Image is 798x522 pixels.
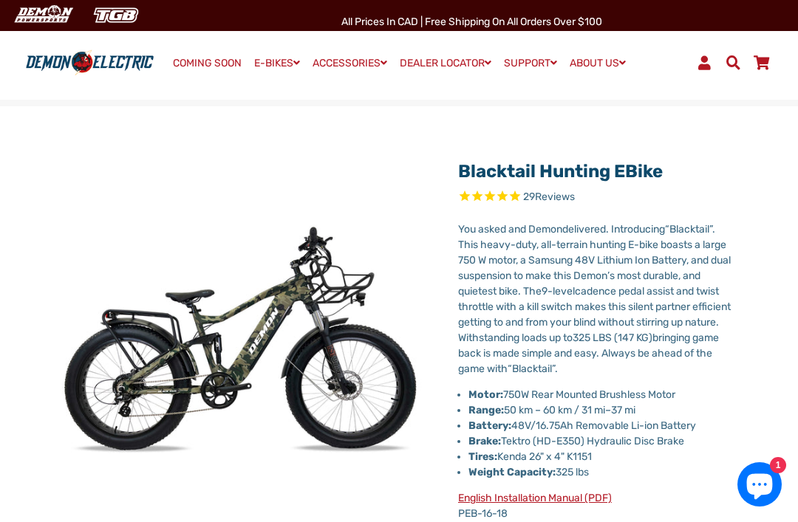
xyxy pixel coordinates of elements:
[508,363,512,375] span: “
[307,52,392,74] a: ACCESSORIES
[468,433,731,449] li: Tektro (HD-E350) Hydraulic Disc Brake
[168,53,247,74] a: COMING SOON
[458,492,612,504] a: English Installation Manual (PDF)
[458,161,663,182] a: Blacktail Hunting eBike
[468,387,731,402] li: 750W Rear Mounted Brushless Motor
[733,462,786,510] inbox-online-store-chat: Shopify online store chat
[562,223,665,236] span: delivered. Introducing
[605,404,611,416] span: –
[573,332,652,344] span: 325 LBS (147 KG)
[249,52,305,74] a: E-BIKES
[523,190,575,203] span: 29 reviews
[468,419,511,432] strong: Battery:
[542,285,575,298] span: 9-level
[535,190,575,203] span: Reviews
[468,388,503,401] strong: Motor:
[86,3,146,27] img: TGB Canada
[395,52,497,74] a: DEALER LOCATOR
[458,492,612,520] span: PEB-16-18
[709,223,712,236] span: ”
[468,404,504,416] strong: Range:
[458,285,731,375] span: cadence pedal assist and twist throttle with a kill switch makes this silent partner efficient ge...
[499,52,562,74] a: SUPPORT
[341,16,602,28] span: All Prices in CAD | Free shipping on all orders over $100
[468,450,497,463] strong: Tires:
[468,418,731,433] li: 48V/16.75Ah Removable Li-ion Battery
[468,466,556,478] strong: Weight Capacity:
[468,449,731,464] li: Kenda 26" x 4" K1151
[22,49,157,76] img: Demon Electric logo
[458,223,562,236] span: You asked and Demon
[665,223,669,236] span: “
[669,223,709,236] span: Blacktail
[552,363,558,375] span: ”.
[468,464,731,480] li: 325 lbs
[607,269,610,282] span: ’
[468,435,501,447] strong: Brake:
[512,363,552,375] span: Blacktail
[565,52,631,74] a: ABOUT US
[458,189,731,206] span: Rated 4.7 out of 5 stars 29 reviews
[7,3,78,27] img: Demon Electric
[468,402,731,418] li: 50 km – 60 km / 31 mi 37 mi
